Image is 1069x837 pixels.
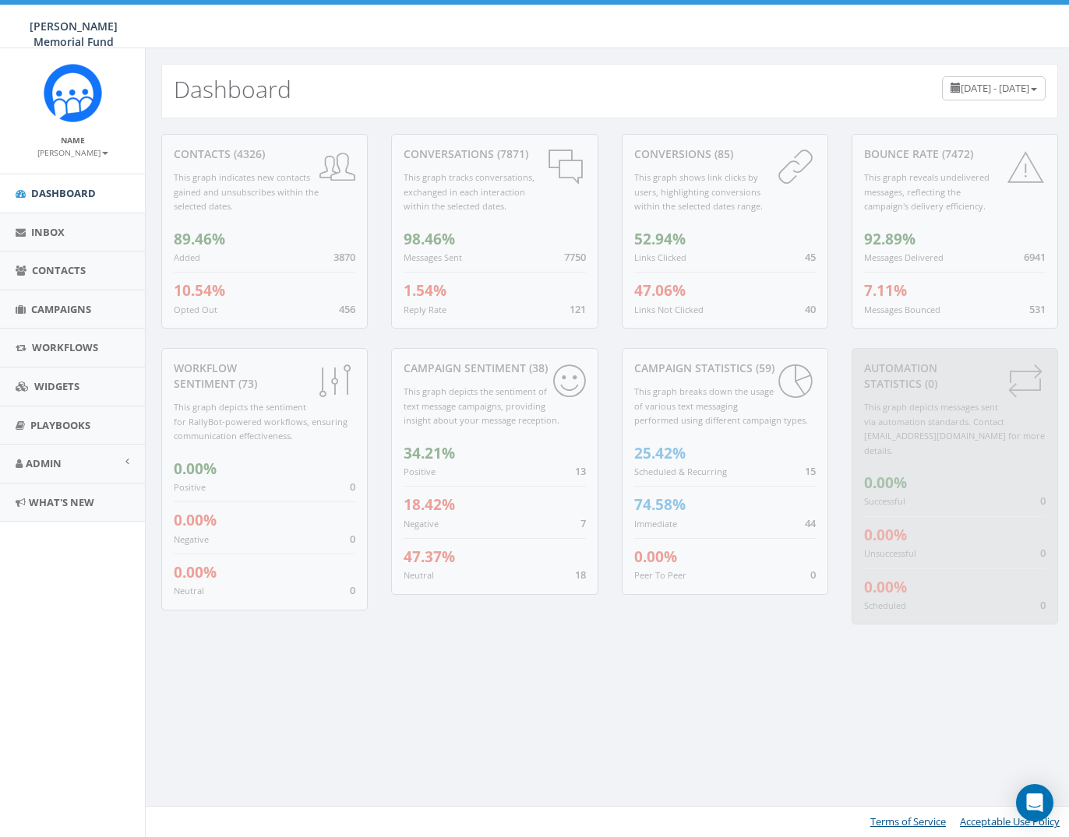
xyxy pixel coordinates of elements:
[29,495,94,509] span: What's New
[634,547,677,567] span: 0.00%
[44,64,102,122] img: Rally_Corp_Icon.png
[174,562,217,582] span: 0.00%
[494,146,528,161] span: (7871)
[1029,302,1046,316] span: 531
[634,360,816,376] div: Campaign Statistics
[634,443,686,463] span: 25.42%
[174,229,225,249] span: 89.46%
[174,401,348,441] small: This graph depicts the sentiment for RallyBot-powered workflows, ensuring communication effective...
[350,532,355,546] span: 0
[404,466,436,477] small: Positive
[174,304,217,315] small: Opted Out
[810,568,816,582] span: 0
[864,251,944,263] small: Messages Delivered
[1040,494,1046,508] span: 0
[634,569,686,581] small: Peer To Peer
[575,464,586,478] span: 13
[805,464,816,478] span: 15
[634,494,686,515] span: 74.58%
[922,376,937,391] span: (0)
[30,418,90,432] span: Playbooks
[34,379,79,393] span: Widgets
[864,473,907,493] span: 0.00%
[870,814,946,828] a: Terms of Service
[404,360,585,376] div: Campaign Sentiment
[31,225,65,239] span: Inbox
[1024,250,1046,264] span: 6941
[864,547,916,559] small: Unsuccessful
[174,251,200,263] small: Added
[339,302,355,316] span: 456
[235,376,257,391] span: (73)
[37,145,108,159] a: [PERSON_NAME]
[864,495,905,507] small: Successful
[864,229,916,249] span: 92.89%
[333,250,355,264] span: 3870
[634,251,686,263] small: Links Clicked
[864,360,1046,392] div: Automation Statistics
[634,466,727,477] small: Scheduled & Recurring
[174,171,319,212] small: This graph indicates new contacts gained and unsubscribes within the selected dates.
[350,583,355,597] span: 0
[404,171,534,212] small: This graph tracks conversations, exchanged in each interaction within the selected dates.
[350,480,355,494] span: 0
[404,251,462,263] small: Messages Sent
[174,146,355,162] div: contacts
[634,385,808,426] small: This graph breaks down the usage of various text messaging performed using different campaign types.
[864,525,907,545] span: 0.00%
[805,302,816,316] span: 40
[864,146,1046,162] div: Bounce Rate
[404,304,446,315] small: Reply Rate
[711,146,733,161] span: (85)
[174,459,217,479] span: 0.00%
[174,481,206,493] small: Positive
[174,280,225,301] span: 10.54%
[404,569,434,581] small: Neutral
[634,229,686,249] span: 52.94%
[634,146,816,162] div: conversions
[174,510,217,530] span: 0.00%
[404,443,455,463] span: 34.21%
[580,516,586,530] span: 7
[404,280,446,301] span: 1.54%
[526,360,548,375] span: (38)
[231,146,265,161] span: (4326)
[805,250,816,264] span: 45
[174,585,204,596] small: Neutral
[753,360,774,375] span: (59)
[37,147,108,158] small: [PERSON_NAME]
[404,229,455,249] span: 98.46%
[31,302,91,316] span: Campaigns
[1016,784,1053,821] div: Open Intercom Messenger
[32,340,98,354] span: Workflows
[30,19,118,49] span: [PERSON_NAME] Memorial Fund
[174,76,291,102] h2: Dashboard
[32,263,86,277] span: Contacts
[564,250,586,264] span: 7750
[864,577,907,597] span: 0.00%
[570,302,586,316] span: 121
[404,146,585,162] div: conversations
[939,146,973,161] span: (7472)
[174,360,355,392] div: Workflow Sentiment
[864,600,906,611] small: Scheduled
[634,280,686,301] span: 47.06%
[864,171,990,212] small: This graph reveals undelivered messages, reflecting the campaign's delivery efficiency.
[174,533,209,545] small: Negative
[634,304,704,315] small: Links Not Clicked
[864,280,907,301] span: 7.11%
[864,401,1045,456] small: This graph depicts messages sent via automation standards. Contact [EMAIL_ADDRESS][DOMAIN_NAME] f...
[61,135,85,146] small: Name
[26,456,62,470] span: Admin
[1040,546,1046,560] span: 0
[404,547,455,567] span: 47.37%
[404,494,455,515] span: 18.42%
[31,186,96,200] span: Dashboard
[960,814,1060,828] a: Acceptable Use Policy
[634,518,677,529] small: Immediate
[575,568,586,582] span: 18
[634,171,763,212] small: This graph shows link clicks by users, highlighting conversions within the selected dates range.
[961,81,1029,95] span: [DATE] - [DATE]
[864,304,940,315] small: Messages Bounced
[404,385,559,426] small: This graph depicts the sentiment of text message campaigns, providing insight about your message ...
